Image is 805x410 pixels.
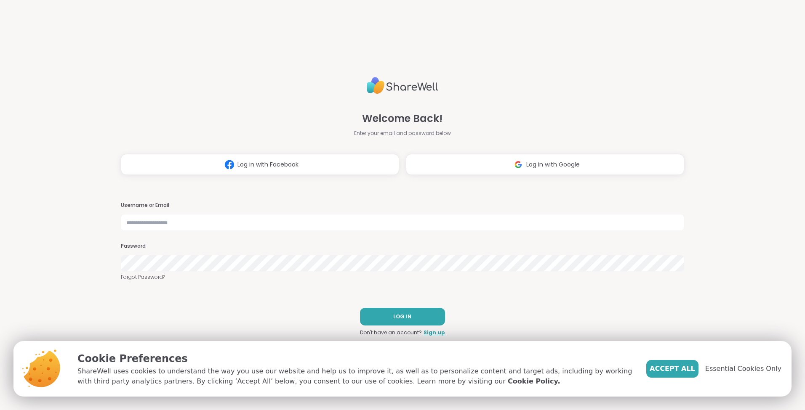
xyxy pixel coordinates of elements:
[508,376,560,386] a: Cookie Policy.
[354,130,451,137] span: Enter your email and password below
[121,154,399,175] button: Log in with Facebook
[367,74,438,98] img: ShareWell Logo
[77,366,633,386] p: ShareWell uses cookies to understand the way you use our website and help us to improve it, as we...
[360,308,445,325] button: LOG IN
[705,364,781,374] span: Essential Cookies Only
[650,364,695,374] span: Accept All
[121,273,684,281] a: Forgot Password?
[121,202,684,209] h3: Username or Email
[121,243,684,250] h3: Password
[406,154,684,175] button: Log in with Google
[526,160,580,169] span: Log in with Google
[646,360,698,378] button: Accept All
[510,157,526,172] img: ShareWell Logomark
[424,329,445,336] a: Sign up
[221,157,237,172] img: ShareWell Logomark
[362,111,442,126] span: Welcome Back!
[360,329,422,336] span: Don't have an account?
[237,160,299,169] span: Log in with Facebook
[393,313,411,320] span: LOG IN
[77,351,633,366] p: Cookie Preferences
